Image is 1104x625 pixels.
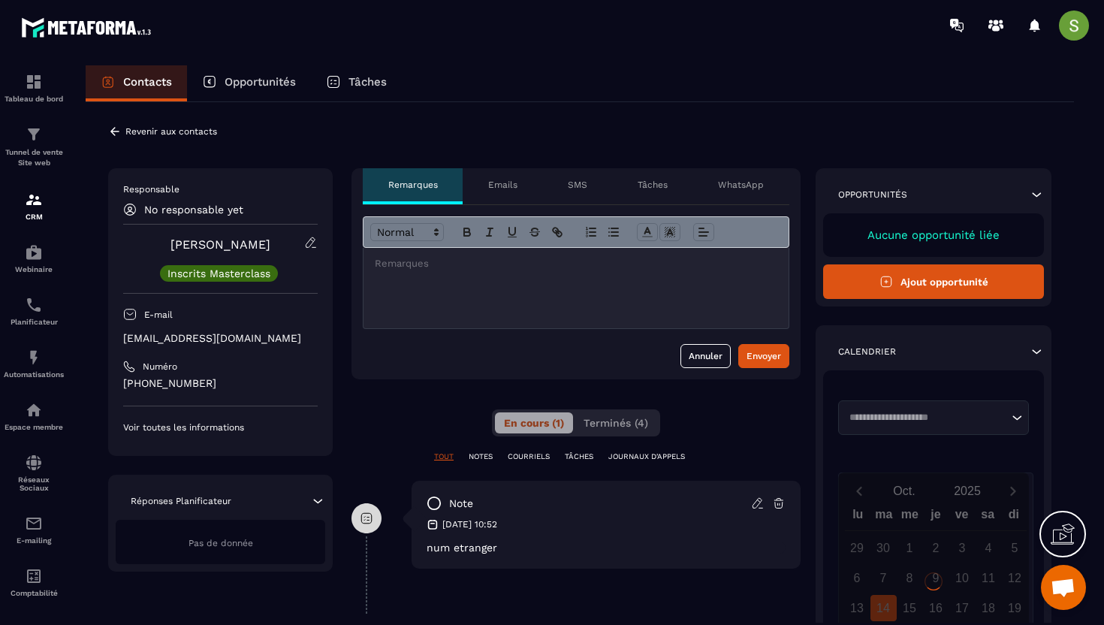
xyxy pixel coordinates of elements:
p: Numéro [143,361,177,373]
p: Opportunités [225,75,296,89]
p: COURRIELS [508,451,550,462]
p: Tâches [348,75,387,89]
p: Réseaux Sociaux [4,476,64,492]
a: emailemailE-mailing [4,503,64,556]
a: automationsautomationsAutomatisations [4,337,64,390]
div: Search for option [838,400,1029,435]
a: schedulerschedulerPlanificateur [4,285,64,337]
button: Annuler [680,344,731,368]
span: En cours (1) [504,417,564,429]
p: Tâches [638,179,668,191]
img: formation [25,191,43,209]
p: NOTES [469,451,493,462]
a: Tâches [311,65,402,101]
img: accountant [25,567,43,585]
p: Tunnel de vente Site web [4,147,64,168]
span: Pas de donnée [189,538,253,548]
p: [DATE] 10:52 [442,518,497,530]
a: formationformationCRM [4,180,64,232]
a: formationformationTableau de bord [4,62,64,114]
a: Contacts [86,65,187,101]
button: En cours (1) [495,412,573,433]
p: Remarques [388,179,438,191]
p: CRM [4,213,64,221]
p: TOUT [434,451,454,462]
p: Espace membre [4,423,64,431]
img: scheduler [25,296,43,314]
a: automationsautomationsEspace membre [4,390,64,442]
p: num etranger [427,542,786,554]
img: automations [25,401,43,419]
p: Comptabilité [4,589,64,597]
p: Contacts [123,75,172,89]
img: automations [25,349,43,367]
img: social-network [25,454,43,472]
p: [PHONE_NUMBER] [123,376,318,391]
img: automations [25,243,43,261]
p: Aucune opportunité liée [838,228,1029,242]
a: social-networksocial-networkRéseaux Sociaux [4,442,64,503]
p: Automatisations [4,370,64,379]
img: logo [21,14,156,41]
a: formationformationTunnel de vente Site web [4,114,64,180]
p: Planificateur [4,318,64,326]
p: Responsable [123,183,318,195]
a: accountantaccountantComptabilité [4,556,64,608]
a: [PERSON_NAME] [170,237,270,252]
button: Envoyer [738,344,789,368]
p: note [449,497,473,511]
button: Terminés (4) [575,412,657,433]
a: automationsautomationsWebinaire [4,232,64,285]
p: Webinaire [4,265,64,273]
p: Tableau de bord [4,95,64,103]
p: Réponses Planificateur [131,495,231,507]
p: E-mail [144,309,173,321]
div: Ouvrir le chat [1041,565,1086,610]
p: SMS [568,179,587,191]
img: formation [25,125,43,143]
span: Terminés (4) [584,417,648,429]
p: TÂCHES [565,451,593,462]
a: Opportunités [187,65,311,101]
p: Calendrier [838,346,896,358]
p: Revenir aux contacts [125,126,217,137]
p: Emails [488,179,517,191]
div: Envoyer [747,349,781,364]
p: JOURNAUX D'APPELS [608,451,685,462]
p: WhatsApp [718,179,764,191]
p: [EMAIL_ADDRESS][DOMAIN_NAME] [123,331,318,346]
img: email [25,515,43,533]
p: Inscrits Masterclass [167,268,270,279]
input: Search for option [844,410,1008,425]
p: E-mailing [4,536,64,545]
p: Voir toutes les informations [123,421,318,433]
img: formation [25,73,43,91]
p: No responsable yet [144,204,243,216]
p: Opportunités [838,189,907,201]
button: Ajout opportunité [823,264,1044,299]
